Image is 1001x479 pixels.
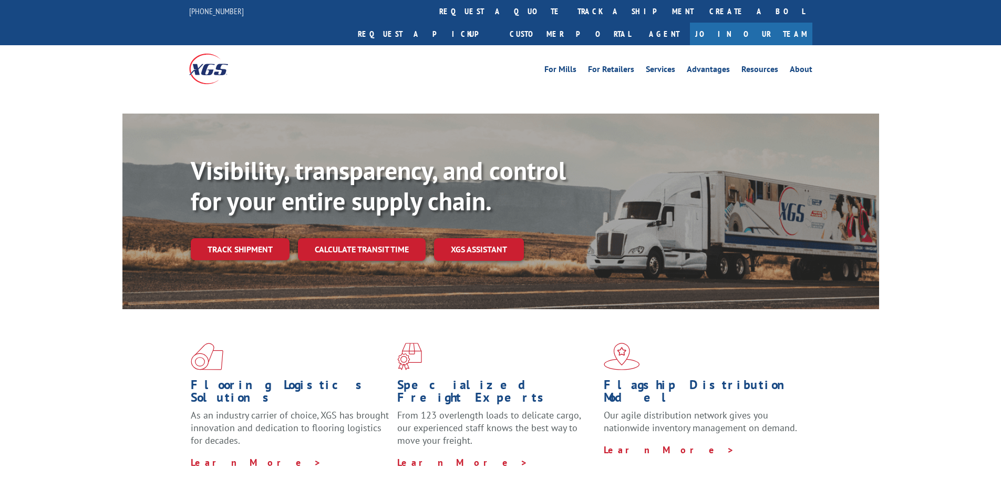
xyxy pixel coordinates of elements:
[397,379,596,409] h1: Specialized Freight Experts
[397,409,596,456] p: From 123 overlength loads to delicate cargo, our experienced staff knows the best way to move you...
[191,238,290,260] a: Track shipment
[790,65,812,77] a: About
[588,65,634,77] a: For Retailers
[604,444,735,456] a: Learn More >
[741,65,778,77] a: Resources
[604,379,802,409] h1: Flagship Distribution Model
[690,23,812,45] a: Join Our Team
[646,65,675,77] a: Services
[397,343,422,370] img: xgs-icon-focused-on-flooring-red
[191,343,223,370] img: xgs-icon-total-supply-chain-intelligence-red
[298,238,426,261] a: Calculate transit time
[502,23,638,45] a: Customer Portal
[189,6,244,16] a: [PHONE_NUMBER]
[638,23,690,45] a: Agent
[191,409,389,446] span: As an industry carrier of choice, XGS has brought innovation and dedication to flooring logistics...
[687,65,730,77] a: Advantages
[191,154,566,217] b: Visibility, transparency, and control for your entire supply chain.
[434,238,524,261] a: XGS ASSISTANT
[191,379,389,409] h1: Flooring Logistics Solutions
[604,409,797,434] span: Our agile distribution network gives you nationwide inventory management on demand.
[191,456,322,468] a: Learn More >
[350,23,502,45] a: Request a pickup
[397,456,528,468] a: Learn More >
[604,343,640,370] img: xgs-icon-flagship-distribution-model-red
[544,65,576,77] a: For Mills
